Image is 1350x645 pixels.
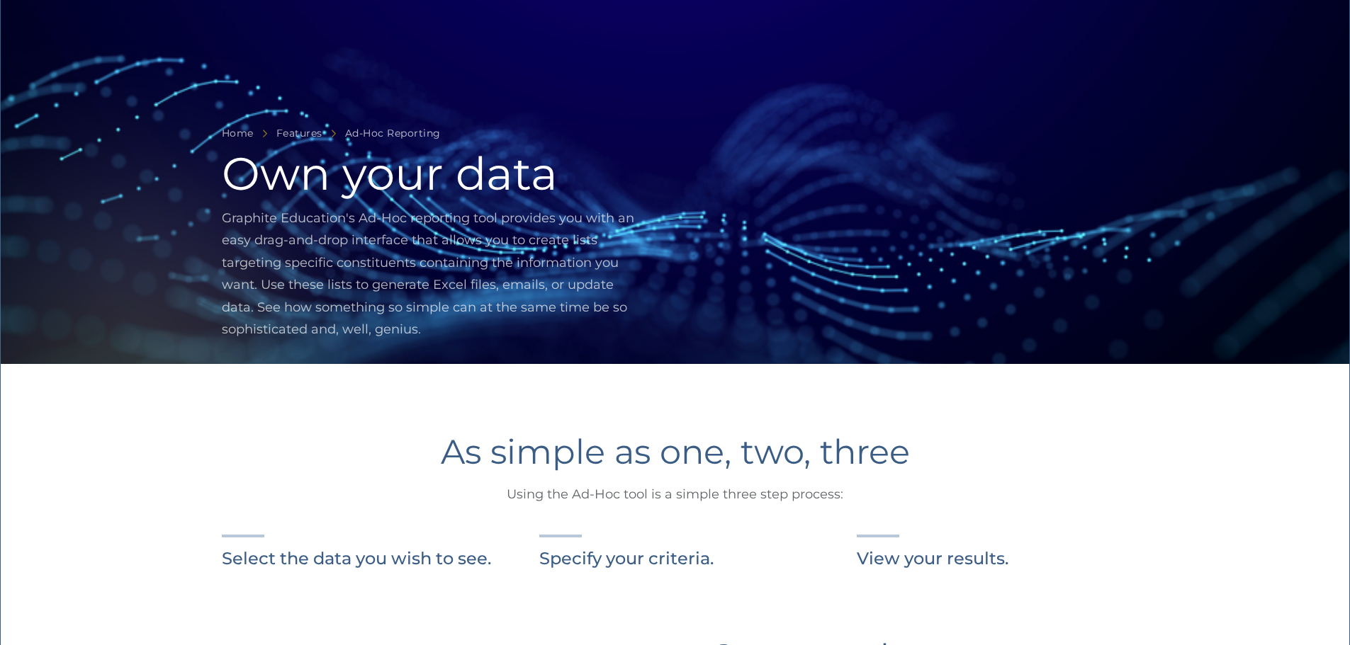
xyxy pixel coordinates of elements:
h2: As simple as one, two, three [222,432,1129,473]
h4: Select the data you wish to see. [222,549,494,569]
a: Home [222,125,254,142]
a: Ad-Hoc Reporting [345,125,441,142]
h4: View your results. [857,549,1129,569]
h1: Own your data [222,151,558,196]
p: Using the Ad-Hoc tool is a simple three step process: [222,484,1129,506]
a: Features [276,125,322,142]
p: Graphite Education's Ad-Hoc reporting tool provides you with an easy drag-and-drop interface that... [222,207,641,341]
h4: Specify your criteria. [539,549,811,569]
